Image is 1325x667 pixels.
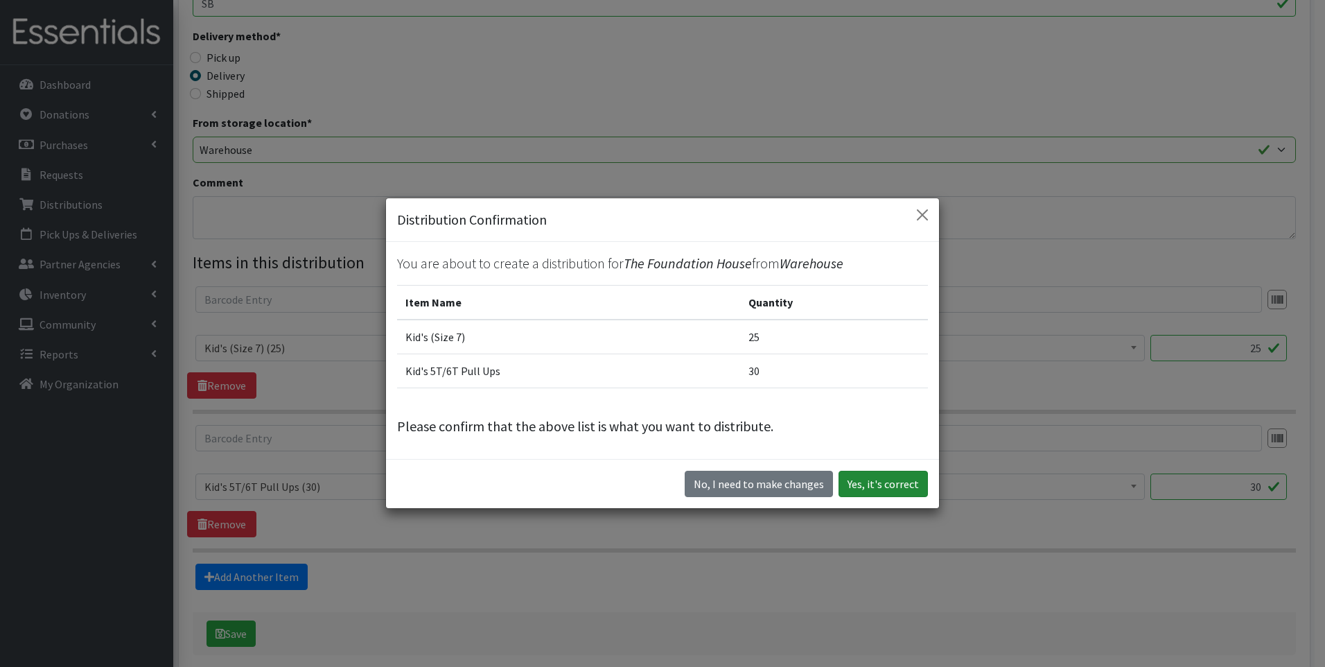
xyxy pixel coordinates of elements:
td: Kid's (Size 7) [397,320,740,354]
td: Kid's 5T/6T Pull Ups [397,354,740,388]
button: Yes, it's correct [839,471,928,497]
button: No I need to make changes [685,471,833,497]
p: You are about to create a distribution for from [397,253,928,274]
td: 30 [740,354,928,388]
span: The Foundation House [624,254,752,272]
button: Close [911,204,933,226]
p: Please confirm that the above list is what you want to distribute. [397,416,928,437]
td: 25 [740,320,928,354]
h5: Distribution Confirmation [397,209,547,230]
th: Quantity [740,285,928,320]
th: Item Name [397,285,740,320]
span: Warehouse [780,254,843,272]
